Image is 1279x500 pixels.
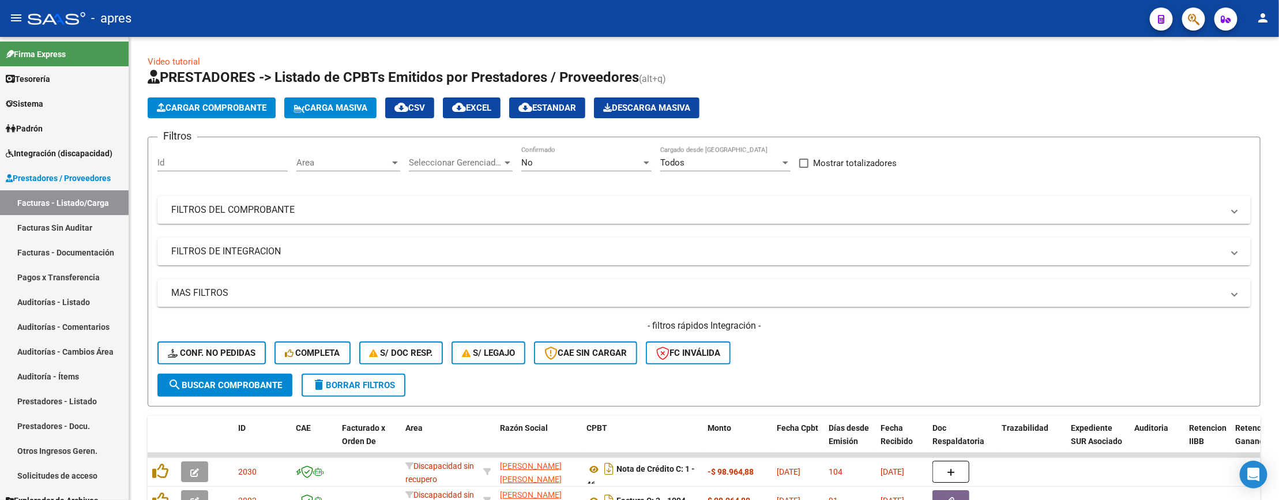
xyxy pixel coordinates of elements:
span: Trazabilidad [1002,423,1048,433]
span: Retención Ganancias [1235,423,1274,446]
mat-icon: cloud_download [394,100,408,114]
mat-icon: search [168,378,182,392]
button: Carga Masiva [284,97,377,118]
button: CAE SIN CARGAR [534,341,637,364]
button: S/ Doc Resp. [359,341,443,364]
h4: - filtros rápidos Integración - [157,319,1251,332]
div: Open Intercom Messenger [1240,461,1267,488]
datatable-header-cell: Area [401,416,479,467]
button: Descarga Masiva [594,97,699,118]
mat-icon: cloud_download [452,100,466,114]
datatable-header-cell: Días desde Emisión [824,416,876,467]
span: Mostrar totalizadores [813,156,897,170]
a: Video tutorial [148,57,200,67]
span: [PERSON_NAME] [PERSON_NAME] [500,461,562,484]
span: CSV [394,103,425,113]
span: Razón Social [500,423,548,433]
mat-panel-title: MAS FILTROS [171,287,1223,299]
span: Firma Express [6,48,66,61]
span: Sistema [6,97,43,110]
button: Completa [274,341,351,364]
span: S/ legajo [462,348,515,358]
i: Descargar documento [601,460,616,478]
span: Doc Respaldatoria [932,423,984,446]
button: FC Inválida [646,341,731,364]
mat-panel-title: FILTROS DE INTEGRACION [171,245,1223,258]
datatable-header-cell: Retención Ganancias [1231,416,1277,467]
button: Cargar Comprobante [148,97,276,118]
span: Días desde Emisión [829,423,869,446]
span: [DATE] [881,467,904,476]
mat-icon: menu [9,11,23,25]
button: S/ legajo [452,341,525,364]
datatable-header-cell: Retencion IIBB [1184,416,1231,467]
span: No [521,157,533,168]
span: Borrar Filtros [312,380,395,390]
mat-icon: delete [312,378,326,392]
span: 104 [829,467,842,476]
app-download-masive: Descarga masiva de comprobantes (adjuntos) [594,97,699,118]
span: Conf. no pedidas [168,348,255,358]
strong: -$ 98.964,88 [708,467,754,476]
datatable-header-cell: Monto [703,416,772,467]
span: Retencion IIBB [1189,423,1227,446]
datatable-header-cell: CAE [291,416,337,467]
datatable-header-cell: ID [234,416,291,467]
span: Area [296,157,390,168]
mat-expansion-panel-header: MAS FILTROS [157,279,1251,307]
span: Todos [660,157,684,168]
button: Buscar Comprobante [157,374,292,397]
button: CSV [385,97,434,118]
span: Fecha Cpbt [777,423,818,433]
span: Cargar Comprobante [157,103,266,113]
button: Estandar [509,97,585,118]
h3: Filtros [157,128,197,144]
mat-icon: cloud_download [518,100,532,114]
span: Descarga Masiva [603,103,690,113]
span: PRESTADORES -> Listado de CPBTs Emitidos por Prestadores / Proveedores [148,69,639,85]
span: ID [238,423,246,433]
span: CPBT [586,423,607,433]
span: CAE [296,423,311,433]
span: Area [405,423,423,433]
datatable-header-cell: Doc Respaldatoria [928,416,997,467]
span: Estandar [518,103,576,113]
button: Conf. no pedidas [157,341,266,364]
span: Fecha Recibido [881,423,913,446]
span: Completa [285,348,340,358]
span: Expediente SUR Asociado [1071,423,1122,446]
datatable-header-cell: Trazabilidad [997,416,1066,467]
datatable-header-cell: Expediente SUR Asociado [1066,416,1130,467]
span: - apres [91,6,131,31]
span: Monto [708,423,731,433]
span: Tesorería [6,73,50,85]
span: Buscar Comprobante [168,380,282,390]
datatable-header-cell: Auditoria [1130,416,1184,467]
span: FC Inválida [656,348,720,358]
span: S/ Doc Resp. [370,348,433,358]
span: Padrón [6,122,43,135]
span: CAE SIN CARGAR [544,348,627,358]
mat-icon: person [1256,11,1270,25]
span: EXCEL [452,103,491,113]
span: Discapacidad sin recupero [405,461,474,484]
mat-expansion-panel-header: FILTROS DE INTEGRACION [157,238,1251,265]
span: Prestadores / Proveedores [6,172,111,185]
mat-expansion-panel-header: FILTROS DEL COMPROBANTE [157,196,1251,224]
strong: Nota de Crédito C: 1 - 46 [586,465,695,490]
datatable-header-cell: Fecha Cpbt [772,416,824,467]
span: Facturado x Orden De [342,423,385,446]
span: Seleccionar Gerenciador [409,157,502,168]
datatable-header-cell: Facturado x Orden De [337,416,401,467]
button: EXCEL [443,97,501,118]
span: [DATE] [777,467,800,476]
datatable-header-cell: Razón Social [495,416,582,467]
span: 2030 [238,467,257,476]
div: 27396566287 [500,460,577,484]
span: (alt+q) [639,73,666,84]
datatable-header-cell: Fecha Recibido [876,416,928,467]
mat-panel-title: FILTROS DEL COMPROBANTE [171,204,1223,216]
datatable-header-cell: CPBT [582,416,703,467]
button: Borrar Filtros [302,374,405,397]
span: Carga Masiva [294,103,367,113]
